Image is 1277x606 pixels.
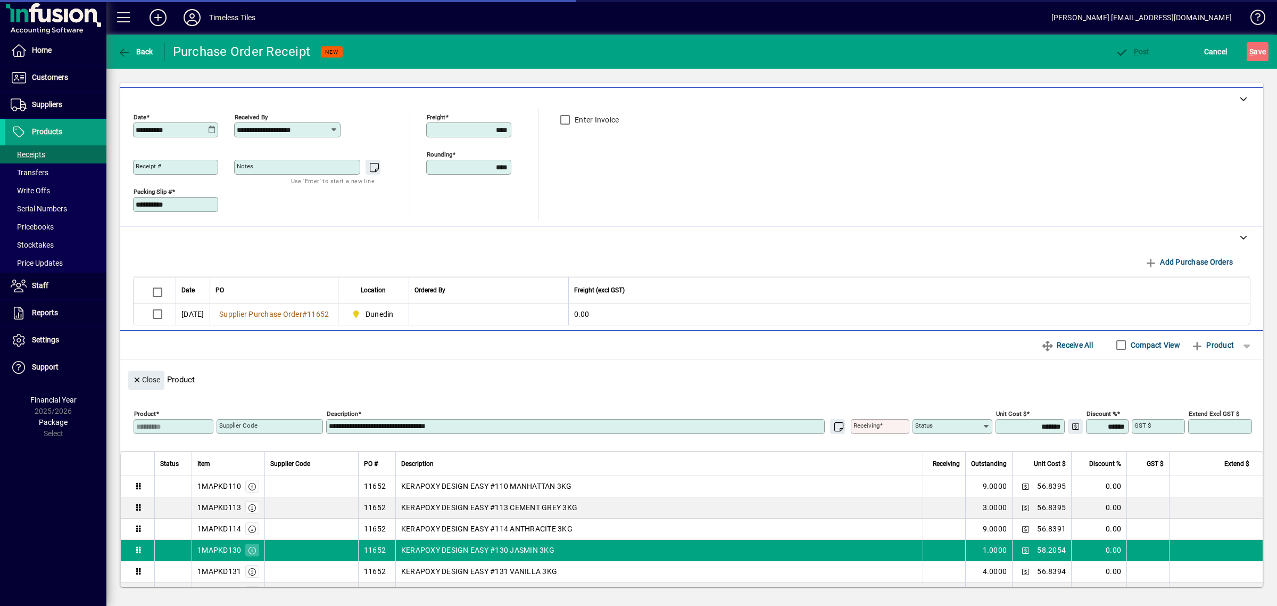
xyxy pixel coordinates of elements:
[1041,337,1093,354] span: Receive All
[1037,566,1066,577] span: 56.8394
[1071,519,1126,540] td: 0.00
[965,497,1012,519] td: 3.0000
[5,218,106,236] a: Pricebooks
[1134,47,1139,56] span: P
[215,284,224,296] span: PO
[126,374,167,384] app-page-header-button: Close
[1201,42,1230,61] button: Cancel
[361,284,386,296] span: Location
[1071,583,1126,604] td: 0.00
[1071,497,1126,519] td: 0.00
[401,458,434,470] span: Description
[327,410,358,417] mat-label: Description
[1140,252,1237,272] button: Add Purchase Orders
[1051,9,1232,26] div: [PERSON_NAME] [EMAIL_ADDRESS][DOMAIN_NAME]
[358,540,395,561] td: 11652
[1037,481,1066,492] span: 56.8395
[32,127,62,136] span: Products
[1249,43,1266,60] span: ave
[5,200,106,218] a: Serial Numbers
[181,284,195,296] span: Date
[160,458,179,470] span: Status
[1037,523,1066,534] span: 56.8391
[173,43,311,60] div: Purchase Order Receipt
[197,481,241,492] div: 1MAPKD110
[1224,458,1249,470] span: Extend $
[134,187,172,195] mat-label: Packing Slip #
[39,418,68,427] span: Package
[5,37,106,64] a: Home
[1037,502,1066,513] span: 56.8395
[364,458,378,470] span: PO #
[1018,521,1033,536] button: Change Price Levels
[136,162,161,170] mat-label: Receipt #
[181,284,204,296] div: Date
[915,422,933,429] mat-label: Status
[5,327,106,354] a: Settings
[349,308,397,321] span: Dunedin
[395,519,923,540] td: KERAPOXY DESIGN EASY #114 ANTHRACITE 3KG
[395,561,923,583] td: KERAPOXY DESIGN EASY #131 VANILLA 3KG
[32,73,68,81] span: Customers
[965,583,1012,604] td: 2.0000
[32,46,52,54] span: Home
[414,284,563,296] div: Ordered By
[32,363,59,371] span: Support
[219,422,258,429] mat-label: Supplier Code
[11,259,63,267] span: Price Updates
[1087,410,1117,417] mat-label: Discount %
[11,186,50,195] span: Write Offs
[270,458,310,470] span: Supplier Code
[197,523,241,534] div: 1MAPKD114
[115,42,156,61] button: Back
[395,583,923,604] td: KERAPOXY DESIGN EASY #132 BEIGE 3KG
[1129,340,1180,350] label: Compact View
[1018,543,1033,558] button: Change Price Levels
[1249,47,1254,56] span: S
[235,113,268,120] mat-label: Received by
[141,8,175,27] button: Add
[1189,410,1239,417] mat-label: Extend excl GST $
[32,281,48,290] span: Staff
[197,502,241,513] div: 1MAPKD113
[1034,458,1066,470] span: Unit Cost $
[32,100,62,109] span: Suppliers
[1145,253,1233,271] span: Add Purchase Orders
[414,284,445,296] span: Ordered By
[5,300,106,326] a: Reports
[1089,458,1121,470] span: Discount %
[32,308,58,317] span: Reports
[11,241,54,249] span: Stocktakes
[5,254,106,272] a: Price Updates
[209,9,255,26] div: Timeless Tiles
[1068,419,1083,434] button: Change Price Levels
[358,561,395,583] td: 11652
[128,371,164,390] button: Close
[5,354,106,381] a: Support
[118,47,153,56] span: Back
[853,422,880,429] mat-label: Receiving
[237,162,253,170] mat-label: Notes
[358,497,395,519] td: 11652
[175,8,209,27] button: Profile
[215,308,333,320] a: Supplier Purchase Order#11652
[32,335,59,344] span: Settings
[1204,43,1228,60] span: Cancel
[366,309,394,320] span: Dunedin
[1115,47,1150,56] span: ost
[134,410,156,417] mat-label: Product
[1071,561,1126,583] td: 0.00
[358,519,395,540] td: 11652
[574,284,625,296] span: Freight (excl GST)
[965,561,1012,583] td: 4.0000
[11,223,54,231] span: Pricebooks
[325,48,338,55] span: NEW
[291,175,375,187] mat-hint: Use 'Enter' to start a new line
[5,145,106,163] a: Receipts
[1018,564,1033,579] button: Change Price Levels
[197,545,241,555] div: 1MAPKD130
[965,519,1012,540] td: 9.0000
[395,476,923,497] td: KERAPOXY DESIGN EASY #110 MANHATTAN 3KG
[996,410,1026,417] mat-label: Unit Cost $
[1037,545,1066,555] span: 58.2054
